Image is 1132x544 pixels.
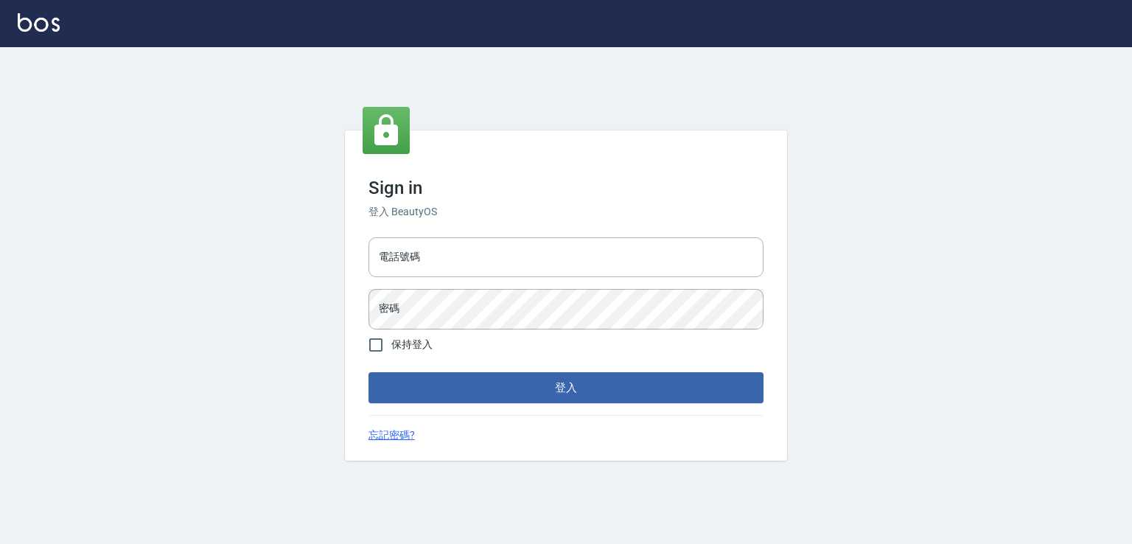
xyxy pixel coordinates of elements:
[391,337,433,352] span: 保持登入
[368,372,764,403] button: 登入
[18,13,60,32] img: Logo
[368,178,764,198] h3: Sign in
[368,204,764,220] h6: 登入 BeautyOS
[368,428,415,443] a: 忘記密碼?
